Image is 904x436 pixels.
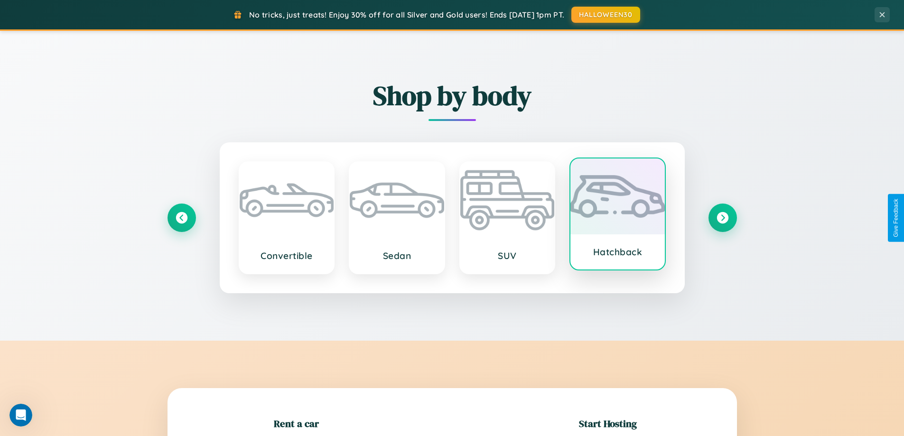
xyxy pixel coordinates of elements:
button: HALLOWEEN30 [571,7,640,23]
h3: Convertible [249,250,325,261]
h2: Start Hosting [579,417,637,430]
iframe: Intercom live chat [9,404,32,427]
div: Give Feedback [893,199,899,237]
span: No tricks, just treats! Enjoy 30% off for all Silver and Gold users! Ends [DATE] 1pm PT. [249,10,564,19]
h2: Rent a car [274,417,319,430]
h2: Shop by body [168,77,737,114]
h3: Hatchback [580,246,655,258]
h3: SUV [470,250,545,261]
h3: Sedan [359,250,435,261]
